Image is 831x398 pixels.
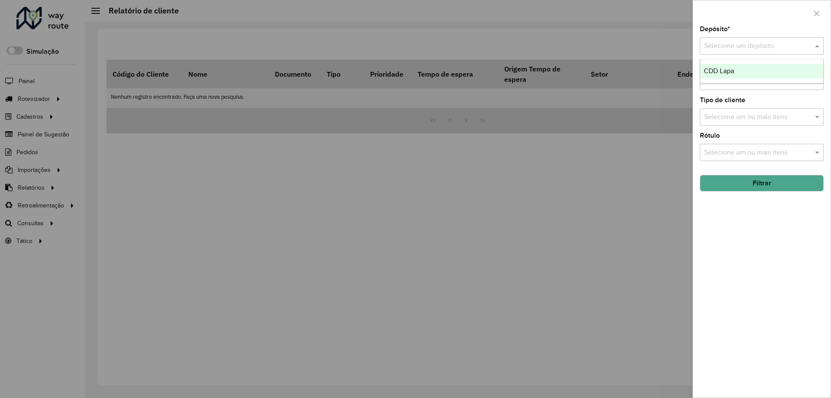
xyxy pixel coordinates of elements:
[700,24,730,34] label: Depósito
[700,95,745,105] label: Tipo de cliente
[700,59,824,84] ng-dropdown-panel: Options list
[700,130,720,141] label: Rótulo
[700,175,824,191] button: Filtrar
[704,67,734,74] span: CDD Lapa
